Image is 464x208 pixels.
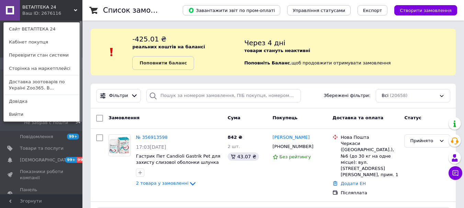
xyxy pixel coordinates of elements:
button: Експорт [358,5,388,15]
button: Чат з покупцем [449,166,462,180]
span: Всі [382,93,388,99]
span: Через 4 дні [244,39,285,47]
span: 99+ [67,134,79,139]
img: Фото товару [109,136,130,155]
span: Покупець [273,115,298,120]
span: Товари та послуги [20,145,64,151]
div: Нова Пошта [341,134,399,140]
span: [DEMOGRAPHIC_DATA] [20,157,71,163]
span: Статус [404,115,421,120]
span: (20658) [390,93,408,98]
a: Сайт ВЕТАПТЕКА 24 [4,23,79,36]
a: Сторінка на маркетплейсі [4,62,79,75]
button: Управління статусами [287,5,351,15]
button: Завантажити звіт по пром-оплаті [183,5,280,15]
a: Перевірити стан системи [4,49,79,62]
a: Гастрик Пет Candioli Gastrik Pet для захисту слизової оболонки шлунка у собак і котів, 30 таблето... [136,154,220,178]
div: 43.07 ₴ [228,152,259,161]
span: Показники роботи компанії [20,169,64,181]
b: Поповніть Баланс [244,60,290,65]
a: Створити замовлення [387,8,457,13]
a: Доставка зоотоварів по Україні Zoo365. В... [4,75,79,95]
b: товари стануть неактивні [244,48,310,53]
span: 99+ [77,157,88,163]
div: [PHONE_NUMBER] [271,142,315,151]
input: Пошук за номером замовлення, ПІБ покупця, номером телефону, Email, номером накладної [146,89,301,102]
span: Cума [228,115,240,120]
span: Управління статусами [293,8,345,13]
b: Поповнити баланс [139,60,187,65]
span: Не забрав с пошти [24,120,68,126]
a: 2 товара у замовленні [136,181,197,186]
a: Кабінет покупця [4,36,79,49]
span: Створити замовлення [400,8,452,13]
span: 17:03[DATE] [136,144,166,150]
span: Завантажити звіт по пром-оплаті [188,7,275,13]
span: Без рейтингу [280,154,311,159]
div: Черкаси ([GEOGRAPHIC_DATA].), №6 (до 30 кг на одне місце): вул. [STREET_ADDRESS][PERSON_NAME], пр... [341,140,399,178]
span: Фільтри [109,93,128,99]
a: Поповнити баланс [132,56,194,70]
span: 34 [76,120,80,126]
h1: Список замовлень [103,6,173,14]
span: Експорт [363,8,382,13]
a: Фото товару [109,134,131,156]
a: Довідка [4,95,79,108]
a: № 356913598 [136,135,168,140]
button: Створити замовлення [394,5,457,15]
span: 99+ [65,157,77,163]
a: Додати ЕН [341,181,366,186]
span: 2 товара у замовленні [136,181,189,186]
b: реальних коштів на балансі [132,44,205,49]
span: Доставка та оплата [332,115,383,120]
div: Ваш ID: 2676116 [22,10,51,16]
span: Панель управління [20,187,64,199]
div: , щоб продовжити отримувати замовлення [244,34,456,70]
span: 842 ₴ [228,135,242,140]
span: -425.01 ₴ [132,35,166,43]
a: [PERSON_NAME] [273,134,310,141]
span: Повідомлення [20,134,53,140]
img: :exclamation: [106,47,117,57]
span: Замовлення [109,115,139,120]
span: ВЕТАПТЕКА 24 [22,4,74,10]
span: 2 шт. [228,144,240,149]
a: Вийти [4,108,79,121]
div: Післяплата [341,190,399,196]
div: Прийнято [410,137,436,145]
span: Збережені фільтри: [324,93,370,99]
